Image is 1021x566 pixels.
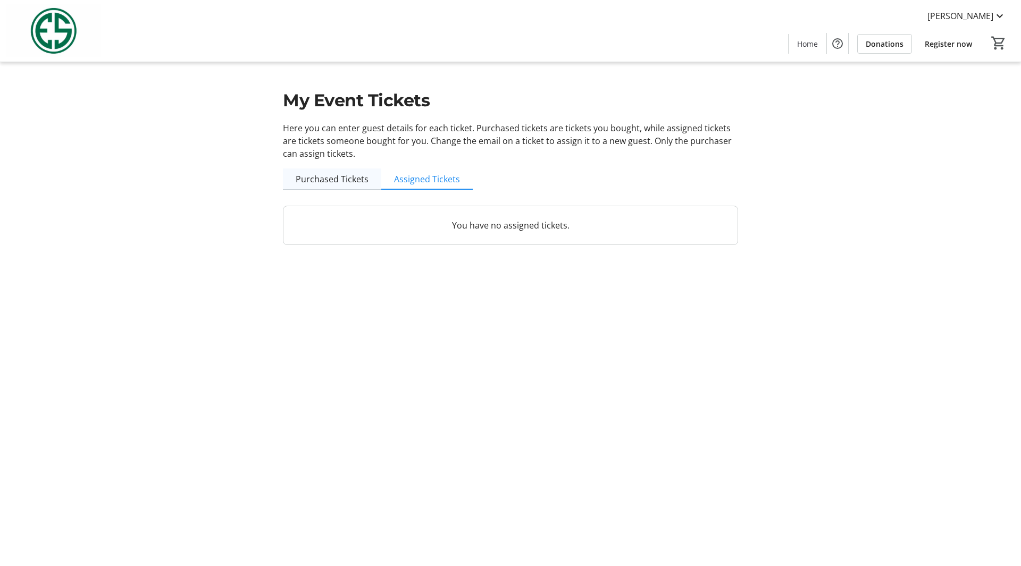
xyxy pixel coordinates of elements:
[827,33,848,54] button: Help
[296,219,725,232] p: You have no assigned tickets.
[296,175,369,183] span: Purchased Tickets
[916,34,981,54] a: Register now
[283,122,738,160] p: Here you can enter guest details for each ticket. Purchased tickets are tickets you bought, while...
[989,33,1008,53] button: Cart
[857,34,912,54] a: Donations
[927,10,993,22] span: [PERSON_NAME]
[6,4,101,57] img: Evans Scholars Foundation's Logo
[797,38,818,49] span: Home
[925,38,972,49] span: Register now
[866,38,903,49] span: Donations
[919,7,1015,24] button: [PERSON_NAME]
[394,175,460,183] span: Assigned Tickets
[789,34,826,54] a: Home
[283,88,738,113] h1: My Event Tickets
